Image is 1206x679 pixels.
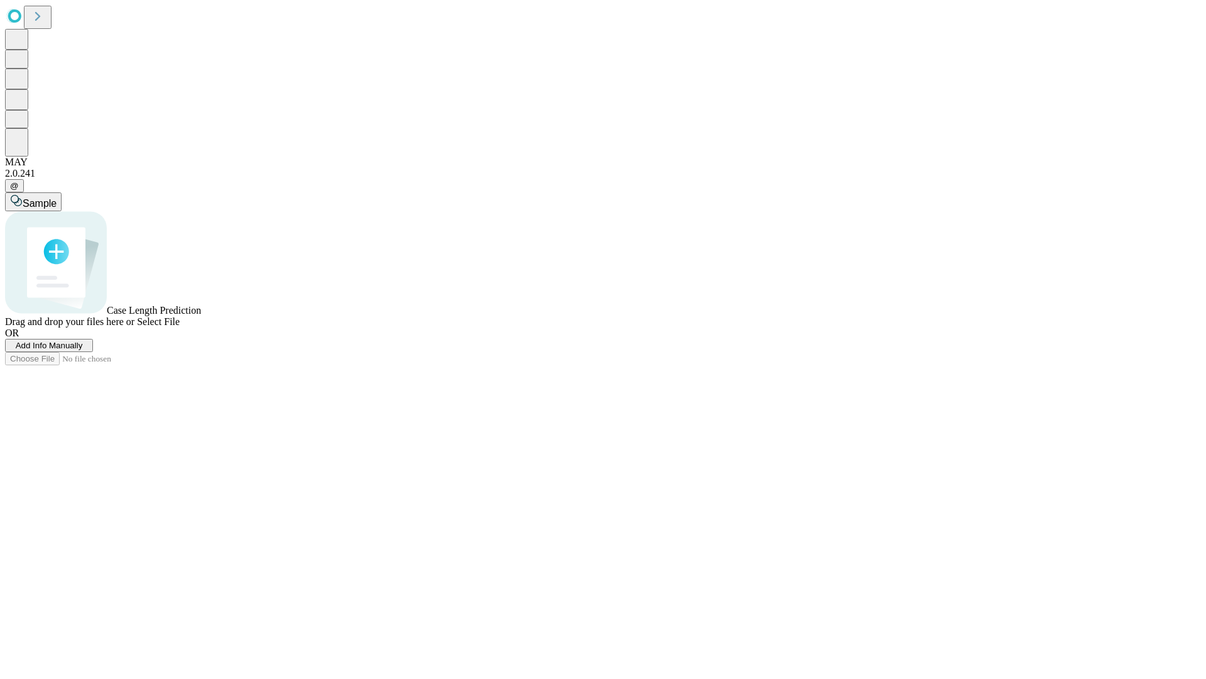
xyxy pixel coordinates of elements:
span: Sample [23,198,57,209]
span: @ [10,181,19,190]
span: OR [5,328,19,338]
span: Drag and drop your files here or [5,316,134,327]
button: Add Info Manually [5,339,93,352]
div: 2.0.241 [5,168,1201,179]
div: MAY [5,157,1201,168]
span: Add Info Manually [16,341,83,350]
span: Case Length Prediction [107,305,201,316]
button: Sample [5,192,62,211]
button: @ [5,179,24,192]
span: Select File [137,316,180,327]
